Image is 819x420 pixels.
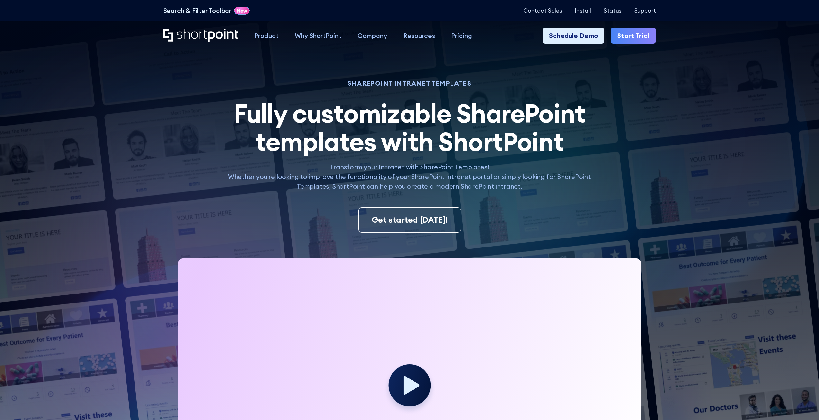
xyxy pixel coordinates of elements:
a: Contact Sales [523,7,562,14]
a: Resources [395,28,443,44]
a: Start Trial [611,28,656,44]
a: Support [634,7,656,14]
iframe: Chat Widget [787,389,819,420]
a: Schedule Demo [543,28,604,44]
div: Company [358,31,387,41]
h1: SHAREPOINT INTRANET TEMPLATES [221,80,598,86]
p: Transform your Intranet with SharePoint Templates! Whether you're looking to improve the function... [221,162,598,191]
a: Company [349,28,395,44]
a: Home [163,29,238,42]
a: Get started [DATE]! [358,207,461,233]
a: Install [575,7,591,14]
a: Search & Filter Toolbar [163,6,231,15]
div: Why ShortPoint [295,31,341,41]
div: Resources [403,31,435,41]
div: Get started [DATE]! [372,214,448,226]
a: Pricing [443,28,480,44]
div: Product [254,31,279,41]
div: Pricing [451,31,472,41]
a: Status [604,7,621,14]
a: Product [246,28,287,44]
span: Fully customizable SharePoint templates with ShortPoint [234,97,585,158]
a: Why ShortPoint [287,28,349,44]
